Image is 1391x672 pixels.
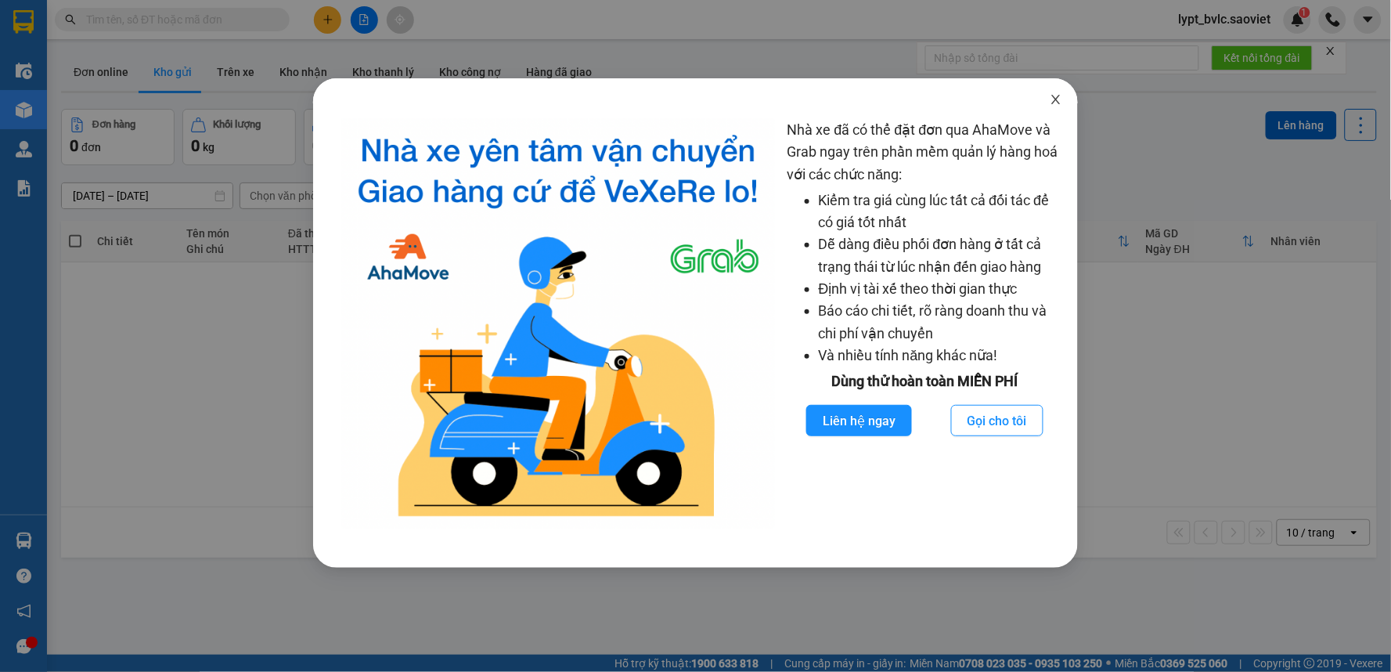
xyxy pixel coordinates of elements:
div: Dùng thử hoàn toàn MIỄN PHÍ [787,370,1063,392]
button: Close [1034,78,1078,122]
span: Liên hệ ngay [823,411,896,431]
div: Nhà xe đã có thể đặt đơn qua AhaMove và Grab ngay trên phần mềm quản lý hàng hoá với các chức năng: [787,119,1063,529]
li: Dễ dàng điều phối đơn hàng ở tất cả trạng thái từ lúc nhận đến giao hàng [819,233,1063,278]
img: logo [341,119,775,529]
button: Liên hệ ngay [806,405,912,436]
span: close [1050,93,1062,106]
li: Định vị tài xế theo thời gian thực [819,278,1063,300]
span: Gọi cho tôi [968,411,1027,431]
li: Kiểm tra giá cùng lúc tất cả đối tác để có giá tốt nhất [819,190,1063,234]
li: Và nhiều tính năng khác nữa! [819,345,1063,367]
button: Gọi cho tôi [951,405,1043,436]
li: Báo cáo chi tiết, rõ ràng doanh thu và chi phí vận chuyển [819,300,1063,345]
